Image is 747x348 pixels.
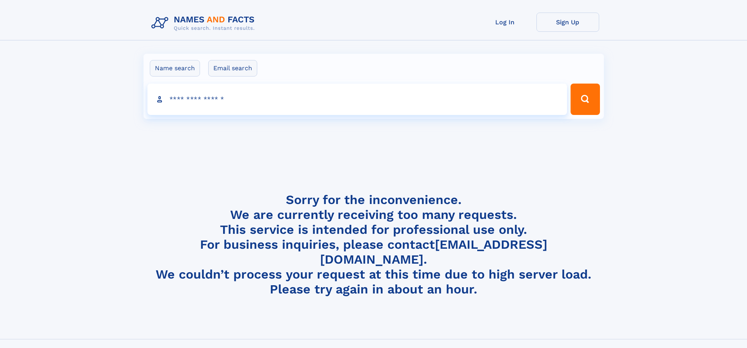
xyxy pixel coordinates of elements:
[147,84,567,115] input: search input
[208,60,257,77] label: Email search
[474,13,536,32] a: Log In
[148,192,599,297] h4: Sorry for the inconvenience. We are currently receiving too many requests. This service is intend...
[536,13,599,32] a: Sign Up
[150,60,200,77] label: Name search
[320,237,547,267] a: [EMAIL_ADDRESS][DOMAIN_NAME]
[148,13,261,34] img: Logo Names and Facts
[571,84,600,115] button: Search Button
